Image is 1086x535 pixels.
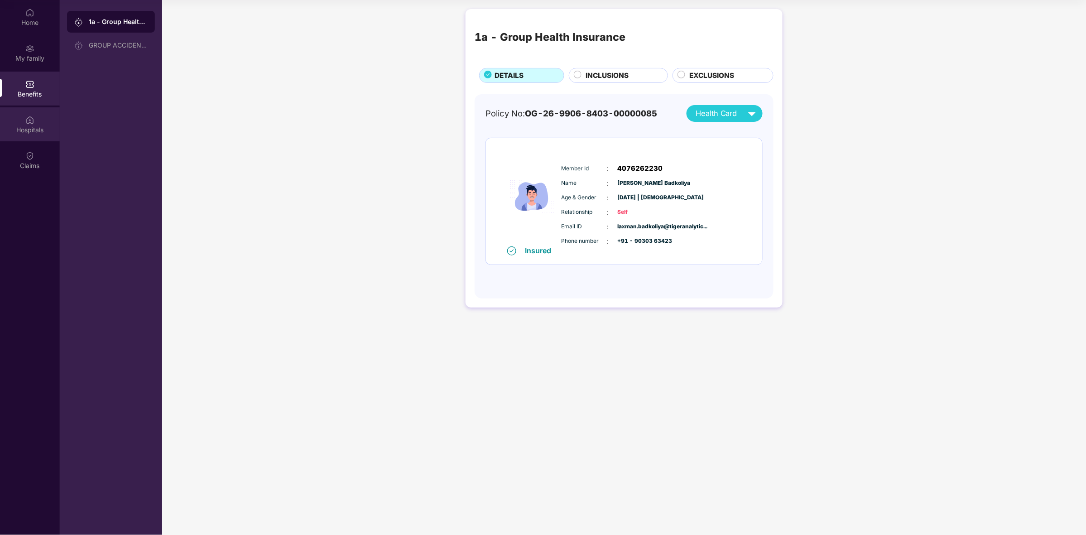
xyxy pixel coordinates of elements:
span: : [607,193,609,203]
span: INCLUSIONS [586,70,629,81]
span: Age & Gender [562,193,607,202]
img: svg+xml;base64,PHN2ZyBpZD0iSG9zcGl0YWxzIiB4bWxucz0iaHR0cDovL3d3dy53My5vcmcvMjAwMC9zdmciIHdpZHRoPS... [25,116,34,125]
span: Email ID [562,222,607,231]
span: EXCLUSIONS [690,70,735,81]
div: 1a - Group Health Insurance [475,29,625,46]
div: Policy No: [485,107,657,120]
button: Health Card [687,105,763,122]
span: Member Id [562,164,607,173]
img: svg+xml;base64,PHN2ZyBpZD0iQmVuZWZpdHMiIHhtbG5zPSJodHRwOi8vd3d3LnczLm9yZy8yMDAwL3N2ZyIgd2lkdGg9Ij... [25,80,34,89]
img: svg+xml;base64,PHN2ZyB3aWR0aD0iMjAiIGhlaWdodD0iMjAiIHZpZXdCb3g9IjAgMCAyMCAyMCIgZmlsbD0ibm9uZSIgeG... [25,44,34,53]
span: DETAILS [495,70,524,81]
span: Phone number [562,237,607,246]
img: svg+xml;base64,PHN2ZyBpZD0iSG9tZSIgeG1sbnM9Imh0dHA6Ly93d3cudzMub3JnLzIwMDAvc3ZnIiB3aWR0aD0iMjAiIG... [25,8,34,17]
img: svg+xml;base64,PHN2ZyB3aWR0aD0iMjAiIGhlaWdodD0iMjAiIHZpZXdCb3g9IjAgMCAyMCAyMCIgZmlsbD0ibm9uZSIgeG... [74,18,83,27]
span: +91 - 90303 63423 [618,237,663,246]
span: Self [618,208,663,217]
img: svg+xml;base64,PHN2ZyB4bWxucz0iaHR0cDovL3d3dy53My5vcmcvMjAwMC9zdmciIHdpZHRoPSIxNiIgaGVpZ2h0PSIxNi... [507,246,516,255]
img: svg+xml;base64,PHN2ZyBpZD0iQ2xhaW0iIHhtbG5zPSJodHRwOi8vd3d3LnczLm9yZy8yMDAwL3N2ZyIgd2lkdGg9IjIwIi... [25,151,34,160]
span: [DATE] | [DEMOGRAPHIC_DATA] [618,193,663,202]
span: : [607,164,609,174]
span: Name [562,179,607,188]
span: Relationship [562,208,607,217]
span: OG-26-9906-8403-00000085 [525,108,657,118]
div: GROUP ACCIDENTAL INSURANCE [89,42,148,49]
span: Health Card [696,108,737,120]
span: [PERSON_NAME] Badkoliya [618,179,663,188]
span: : [607,207,609,217]
img: svg+xml;base64,PHN2ZyB4bWxucz0iaHR0cDovL3d3dy53My5vcmcvMjAwMC9zdmciIHZpZXdCb3g9IjAgMCAyNCAyNCIgd2... [744,106,760,121]
div: 1a - Group Health Insurance [89,17,148,26]
span: 4076262230 [618,163,663,174]
span: laxman.badkoliya@tigeranalytic... [618,222,663,231]
span: : [607,222,609,232]
span: : [607,236,609,246]
img: icon [505,147,559,246]
span: : [607,178,609,188]
div: Insured [525,246,557,255]
img: svg+xml;base64,PHN2ZyB3aWR0aD0iMjAiIGhlaWdodD0iMjAiIHZpZXdCb3g9IjAgMCAyMCAyMCIgZmlsbD0ibm9uZSIgeG... [74,41,83,50]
